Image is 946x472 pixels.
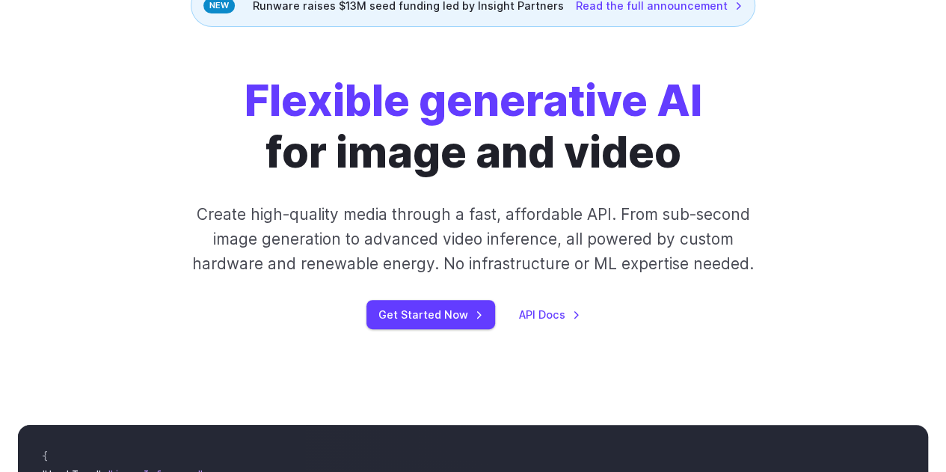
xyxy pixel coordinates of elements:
[366,300,495,329] a: Get Started Now
[519,306,580,323] a: API Docs
[245,74,702,126] strong: Flexible generative AI
[42,450,48,463] span: {
[245,75,702,178] h1: for image and video
[182,202,764,277] p: Create high-quality media through a fast, affordable API. From sub-second image generation to adv...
